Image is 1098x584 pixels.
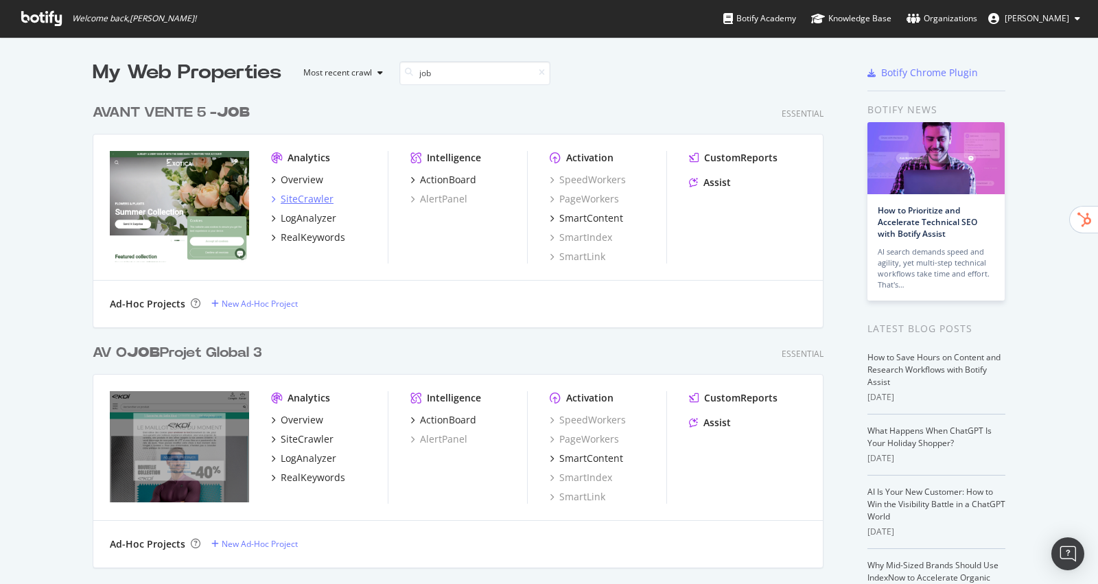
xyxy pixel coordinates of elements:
button: [PERSON_NAME] [977,8,1091,30]
a: AVANT VENTE 5 -JOB [93,103,255,123]
div: Analytics [288,391,330,405]
a: LogAnalyzer [271,211,336,225]
div: SmartContent [559,452,623,465]
a: Overview [271,173,323,187]
a: PageWorkers [550,432,619,446]
div: Assist [703,416,731,430]
a: RealKeywords [271,471,345,484]
div: Essential [782,348,823,360]
div: RealKeywords [281,471,345,484]
a: PageWorkers [550,192,619,206]
img: terre-sauvage.com [110,391,249,502]
a: RealKeywords [271,231,345,244]
div: AI search demands speed and agility, yet multi-step technical workflows take time and effort. Tha... [878,246,994,290]
div: Essential [782,108,823,119]
div: ActionBoard [420,173,476,187]
a: SmartContent [550,211,623,225]
a: SmartIndex [550,231,612,244]
a: SiteCrawler [271,432,334,446]
a: AlertPanel [410,192,467,206]
div: Intelligence [427,151,481,165]
div: [DATE] [867,526,1005,538]
div: My Web Properties [93,59,281,86]
div: Botify news [867,102,1005,117]
a: SmartIndex [550,471,612,484]
input: Search [399,61,550,85]
div: SmartContent [559,211,623,225]
a: SmartContent [550,452,623,465]
div: SiteCrawler [281,432,334,446]
div: [DATE] [867,391,1005,404]
div: Knowledge Base [811,12,891,25]
a: Assist [689,416,731,430]
div: RealKeywords [281,231,345,244]
a: SpeedWorkers [550,413,626,427]
a: Assist [689,176,731,189]
div: SiteCrawler [281,192,334,206]
div: ActionBoard [420,413,476,427]
div: AV O Projet Global 3 [93,343,262,363]
div: Botify Chrome Plugin [881,66,978,80]
span: Welcome back, [PERSON_NAME] ! [72,13,196,24]
div: LogAnalyzer [281,452,336,465]
a: What Happens When ChatGPT Is Your Holiday Shopper? [867,425,992,449]
div: Assist [703,176,731,189]
a: New Ad-Hoc Project [211,298,298,309]
a: Overview [271,413,323,427]
div: New Ad-Hoc Project [222,538,298,550]
a: ActionBoard [410,413,476,427]
div: Open Intercom Messenger [1051,537,1084,570]
img: How to Prioritize and Accelerate Technical SEO with Botify Assist [867,122,1005,194]
div: Analytics [288,151,330,165]
div: [DATE] [867,452,1005,465]
div: Overview [281,173,323,187]
a: SmartLink [550,490,605,504]
a: ActionBoard [410,173,476,187]
span: Olivier Job [1005,12,1069,24]
a: SpeedWorkers [550,173,626,187]
a: SmartLink [550,250,605,264]
a: LogAnalyzer [271,452,336,465]
div: Ad-Hoc Projects [110,537,185,551]
button: Most recent crawl [292,62,388,84]
div: Overview [281,413,323,427]
b: JOB [127,346,160,360]
div: Ad-Hoc Projects [110,297,185,311]
a: AV OJOBProjet Global 3 [93,343,268,363]
a: How to Save Hours on Content and Research Workflows with Botify Assist [867,351,1001,388]
div: Latest Blog Posts [867,321,1005,336]
div: AVANT VENTE 5 - [93,103,250,123]
b: JOB [217,106,250,119]
div: LogAnalyzer [281,211,336,225]
div: CustomReports [704,151,778,165]
div: Activation [566,151,614,165]
a: SiteCrawler [271,192,334,206]
div: Botify Academy [723,12,796,25]
a: AI Is Your New Customer: How to Win the Visibility Battle in a ChatGPT World [867,486,1005,522]
a: How to Prioritize and Accelerate Technical SEO with Botify Assist [878,205,977,240]
div: Activation [566,391,614,405]
a: AlertPanel [410,432,467,446]
a: Botify Chrome Plugin [867,66,978,80]
a: New Ad-Hoc Project [211,538,298,550]
a: CustomReports [689,391,778,405]
div: Most recent crawl [303,69,372,77]
div: New Ad-Hoc Project [222,298,298,309]
div: CustomReports [704,391,778,405]
a: CustomReports [689,151,778,165]
div: Intelligence [427,391,481,405]
img: reqins.fr [110,151,249,262]
div: Organizations [907,12,977,25]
